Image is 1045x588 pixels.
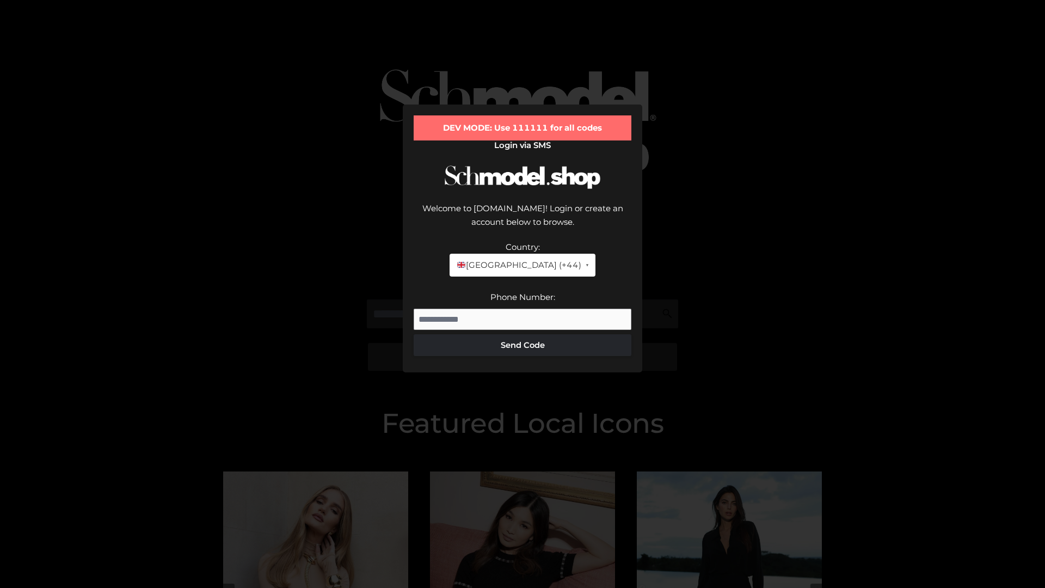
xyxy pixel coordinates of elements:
button: Send Code [414,334,631,356]
img: Schmodel Logo [441,156,604,199]
div: DEV MODE: Use 111111 for all codes [414,115,631,140]
label: Phone Number: [490,292,555,302]
img: 🇬🇧 [457,261,465,269]
div: Welcome to [DOMAIN_NAME]! Login or create an account below to browse. [414,201,631,240]
h2: Login via SMS [414,140,631,150]
label: Country: [506,242,540,252]
span: [GEOGRAPHIC_DATA] (+44) [456,258,581,272]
